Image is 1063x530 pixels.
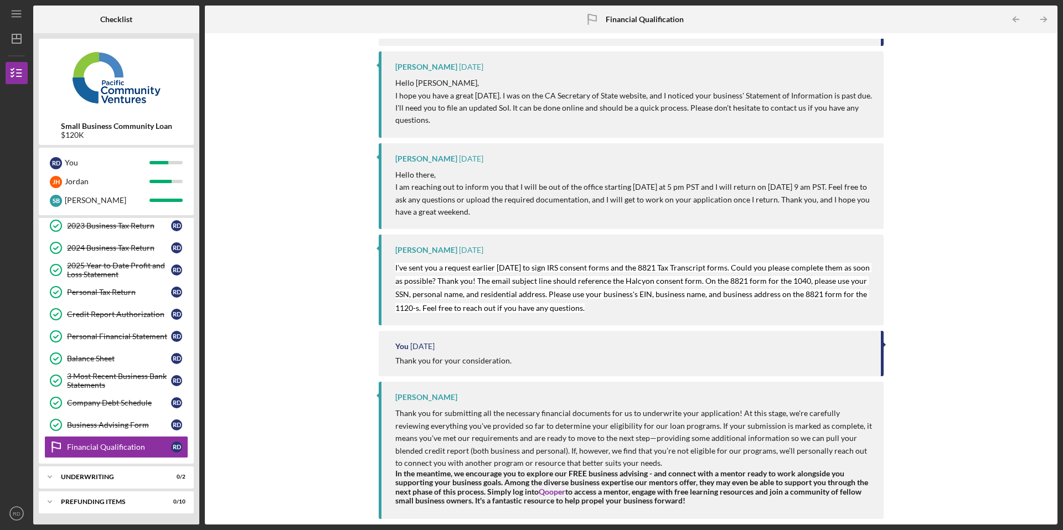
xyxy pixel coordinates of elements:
div: You [395,342,409,351]
div: Prefunding Items [61,498,158,505]
a: 3 Most Recent Business Bank StatementsRD [44,370,188,392]
time: 2025-06-06 21:38 [459,154,483,163]
time: 2025-07-22 20:52 [459,63,483,71]
div: 2024 Business Tax Return [67,243,171,252]
div: R D [171,441,182,453]
a: Company Debt ScheduleRD [44,392,188,414]
a: 2023 Business Tax ReturnRD [44,215,188,237]
div: R D [171,331,182,342]
div: R D [171,353,182,364]
b: Checklist [100,15,132,24]
time: 2025-06-05 20:41 [410,342,435,351]
p: Hello there, [395,169,873,181]
div: Credit Report Authorization [67,310,171,319]
div: R D [171,375,182,386]
time: 2025-06-06 00:51 [459,246,483,254]
div: Business Advising Form [67,420,171,429]
div: R D [171,242,182,253]
div: Personal Financial Statement [67,332,171,341]
img: Product logo [39,44,194,111]
div: [PERSON_NAME] [395,393,457,402]
b: Financial Qualification [606,15,684,24]
div: R D [50,157,62,169]
p: I am reaching out to inform you that I will be out of the office starting [DATE] at 5 pm PST and ... [395,181,873,218]
div: Jordan [65,172,149,191]
a: Business Advising FormRD [44,414,188,436]
p: Thank you for submitting all the necessary financial documents for us to underwrite your applicat... [395,407,873,469]
text: RD [13,511,20,517]
p: I hope you have a great [DATE]. I was on the CA Secretary of State website, and I noticed your bu... [395,90,873,127]
div: You [65,153,149,172]
div: Financial Qualification [67,443,171,451]
div: R D [171,264,182,276]
div: [PERSON_NAME] [395,246,457,254]
div: S B [50,195,62,207]
p: Hello [PERSON_NAME], [395,77,873,89]
a: 2024 Business Tax ReturnRD [44,237,188,259]
strong: In the meantime, we encourage you to explore our FREE business advising - and connect with a ment... [395,469,868,505]
div: 0 / 2 [166,474,185,480]
div: 3 Most Recent Business Bank Statements [67,372,171,389]
div: [PERSON_NAME] [395,154,457,163]
div: J H [50,176,62,188]
div: R D [171,287,182,298]
a: Balance SheetRD [44,347,188,370]
div: Underwriting [61,474,158,480]
div: R D [171,397,182,408]
div: 2025 Year to Date Profit and Loss Statement [67,261,171,279]
div: Company Debt Schedule [67,398,171,407]
a: Financial QualificationRD [44,436,188,458]
div: Personal Tax Return [67,288,171,297]
div: R D [171,419,182,430]
a: Personal Tax ReturnRD [44,281,188,303]
div: R D [171,220,182,231]
div: [PERSON_NAME] [395,63,457,71]
div: 2023 Business Tax Return [67,221,171,230]
a: Credit Report AuthorizationRD [44,303,188,325]
div: Balance Sheet [67,354,171,363]
button: RD [6,502,28,524]
div: $120K [61,131,172,139]
mark: I've sent you a request earlier [DATE] to sign IRS consent forms and the 8821 Tax Transcript form... [395,263,871,313]
a: 2025 Year to Date Profit and Loss StatementRD [44,259,188,281]
div: R D [171,309,182,320]
b: Small Business Community Loan [61,122,172,131]
div: 0 / 10 [166,498,185,505]
div: Thank you for your consideration. [395,356,512,365]
a: Personal Financial StatementRD [44,325,188,347]
a: Qooper [539,487,565,496]
div: [PERSON_NAME] [65,191,149,210]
